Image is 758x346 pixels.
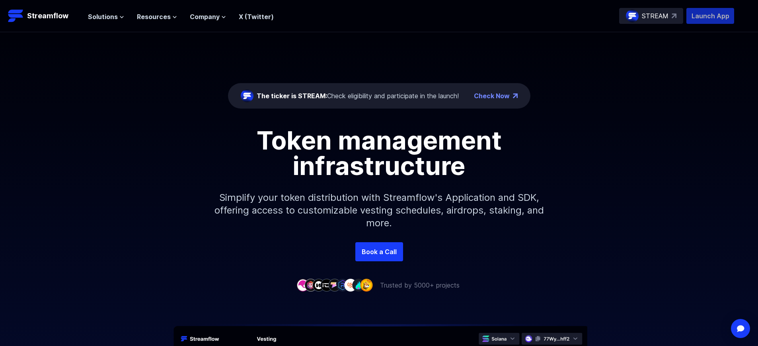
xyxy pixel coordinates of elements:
[360,279,373,291] img: company-9
[200,128,558,179] h1: Token management infrastructure
[137,12,171,21] span: Resources
[208,179,550,242] p: Simplify your token distribution with Streamflow's Application and SDK, offering access to custom...
[257,91,459,101] div: Check eligibility and participate in the launch!
[137,12,177,21] button: Resources
[296,279,309,291] img: company-1
[380,280,460,290] p: Trusted by 5000+ projects
[8,8,24,24] img: Streamflow Logo
[352,279,365,291] img: company-8
[731,319,750,338] div: Open Intercom Messenger
[312,279,325,291] img: company-3
[328,279,341,291] img: company-5
[344,279,357,291] img: company-7
[686,8,734,24] button: Launch App
[626,10,639,22] img: streamflow-logo-circle.png
[513,93,518,98] img: top-right-arrow.png
[320,279,333,291] img: company-4
[8,8,80,24] a: Streamflow
[257,92,327,100] span: The ticker is STREAM:
[672,14,676,18] img: top-right-arrow.svg
[304,279,317,291] img: company-2
[355,242,403,261] a: Book a Call
[190,12,220,21] span: Company
[27,10,68,21] p: Streamflow
[88,12,118,21] span: Solutions
[190,12,226,21] button: Company
[239,13,274,21] a: X (Twitter)
[88,12,124,21] button: Solutions
[642,11,668,21] p: STREAM
[474,91,510,101] a: Check Now
[619,8,683,24] a: STREAM
[241,89,253,102] img: streamflow-logo-circle.png
[336,279,349,291] img: company-6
